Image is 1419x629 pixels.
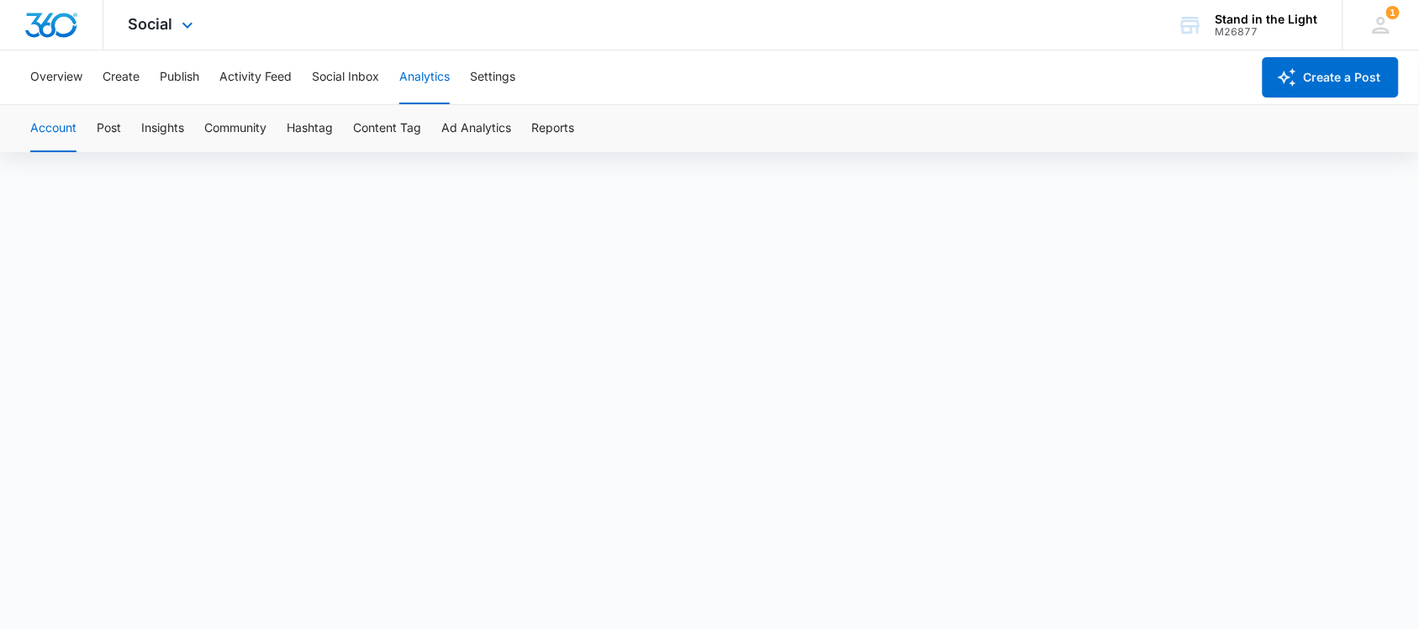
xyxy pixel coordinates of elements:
[1386,6,1400,19] div: notifications count
[1216,26,1318,38] div: account id
[1263,57,1399,98] button: Create a Post
[204,105,266,152] button: Community
[470,50,515,104] button: Settings
[219,50,292,104] button: Activity Feed
[97,105,121,152] button: Post
[103,50,140,104] button: Create
[129,15,173,33] span: Social
[1216,13,1318,26] div: account name
[160,50,199,104] button: Publish
[312,50,379,104] button: Social Inbox
[441,105,511,152] button: Ad Analytics
[141,105,184,152] button: Insights
[353,105,421,152] button: Content Tag
[287,105,333,152] button: Hashtag
[399,50,450,104] button: Analytics
[30,50,82,104] button: Overview
[1386,6,1400,19] span: 1
[531,105,574,152] button: Reports
[30,105,76,152] button: Account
